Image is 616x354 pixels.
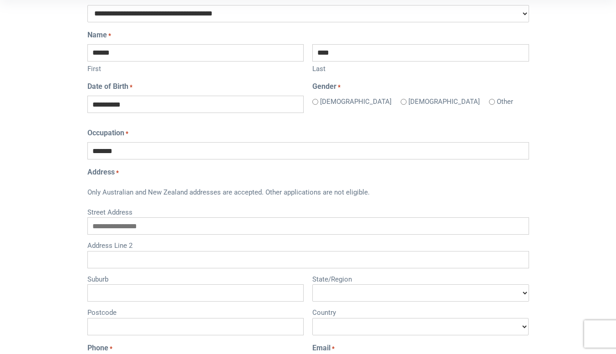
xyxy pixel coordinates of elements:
label: Address Line 2 [87,238,529,251]
label: Suburb [87,272,304,285]
label: Postcode [87,305,304,318]
legend: Gender [312,81,529,92]
div: Only Australian and New Zealand addresses are accepted. Other applications are not eligible. [87,181,529,205]
label: Street Address [87,205,529,218]
label: First [87,62,304,74]
label: Last [312,62,529,74]
label: Date of Birth [87,81,132,92]
label: Country [312,305,529,318]
legend: Address [87,167,529,178]
label: [DEMOGRAPHIC_DATA] [408,97,480,107]
label: Other [497,97,513,107]
label: [DEMOGRAPHIC_DATA] [320,97,392,107]
legend: Name [87,30,529,41]
label: State/Region [312,272,529,285]
label: Email [312,343,335,354]
label: Phone [87,343,112,354]
label: Occupation [87,128,128,139]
